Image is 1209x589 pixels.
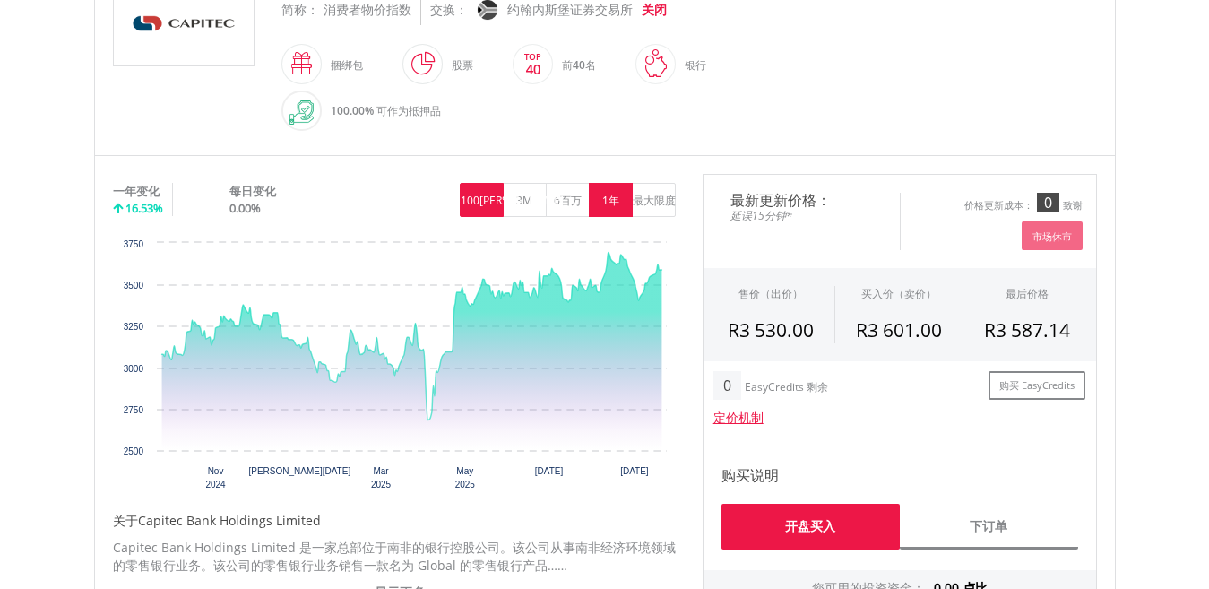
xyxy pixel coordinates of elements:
font: 100[PERSON_NAME] [461,193,564,208]
font: 交换： [430,1,468,18]
font: 最大限度 [633,193,676,208]
div: 图表。Highcharts 交互式图表。 [113,234,676,503]
font: 消费者物价指数 [324,1,411,18]
font: 0.00% [229,200,261,216]
font: R3 530.00 [728,317,814,342]
font: 捆绑包 [331,57,363,73]
font: 6百万 [554,193,582,208]
font: 16.53% [125,200,163,216]
font: 简称： [281,1,319,18]
a: 购买 EasyCredits [989,371,1085,400]
font: 最后价格 [1006,286,1049,301]
font: 一年变化 [113,183,160,199]
font: 市场休市 [1032,230,1072,243]
font: 前40名 [562,57,596,73]
font: 关闭 [642,1,667,18]
font: R3 587.14 [984,317,1070,342]
font: 股票 [452,57,473,73]
button: 100[PERSON_NAME] [460,183,504,217]
img: collateral-qualifying-green.svg [289,100,314,125]
font: 定价机制 [713,409,764,426]
font: 致谢 [1063,199,1083,212]
font: Capitec Bank Holdings Limited 是一家总部位于南非的银行控股公司。该公司从事南非经济环境领域的零售银行业务。该公司的零售银行业务销售一款名为 Global 的零售银行... [113,539,676,574]
font: 价格更新成本： [964,199,1033,212]
text: 3000 [123,364,143,374]
font: EasyCredits 剩余 [745,379,828,394]
button: 1年 [589,183,633,217]
font: 0 [723,376,731,395]
font: 关于Capitec Bank Holdings Limited [113,512,321,529]
text: 3750 [123,239,143,249]
font: 约翰内斯堡证券交易所 [507,1,633,18]
button: 3M [503,183,547,217]
font: 最新更新价格： [730,190,831,210]
text: 3500 [123,281,143,290]
font: 0 [1044,193,1052,212]
text: [PERSON_NAME][DATE] [248,466,350,476]
font: 100.00% 可作为抵押品 [331,103,441,118]
font: 1年 [602,193,619,208]
font: 买入价（卖价） [861,286,937,301]
font: R3 601.00 [856,317,942,342]
text: Nov 2024 [205,466,226,489]
text: 3250 [123,322,143,332]
font: 下订单 [970,517,1007,534]
font: 购买说明 [721,465,779,485]
text: May 2025 [454,466,475,489]
font: 银行 [685,57,706,73]
button: 最大限度 [632,183,676,217]
font: 每日变化 [229,183,276,199]
text: 2750 [123,405,143,415]
font: 开盘买入 [785,517,835,534]
text: 2500 [123,446,143,456]
text: [DATE] [620,466,649,476]
text: [DATE] [534,466,563,476]
font: 售价（出价） [738,286,803,301]
font: 购买 EasyCredits [999,378,1075,392]
svg: 交互式图表 [113,234,676,503]
font: 延误15分钟* [730,208,792,223]
text: Mar 2025 [370,466,391,489]
button: 6百万 [546,183,590,217]
button: 市场休市 [1022,221,1083,250]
